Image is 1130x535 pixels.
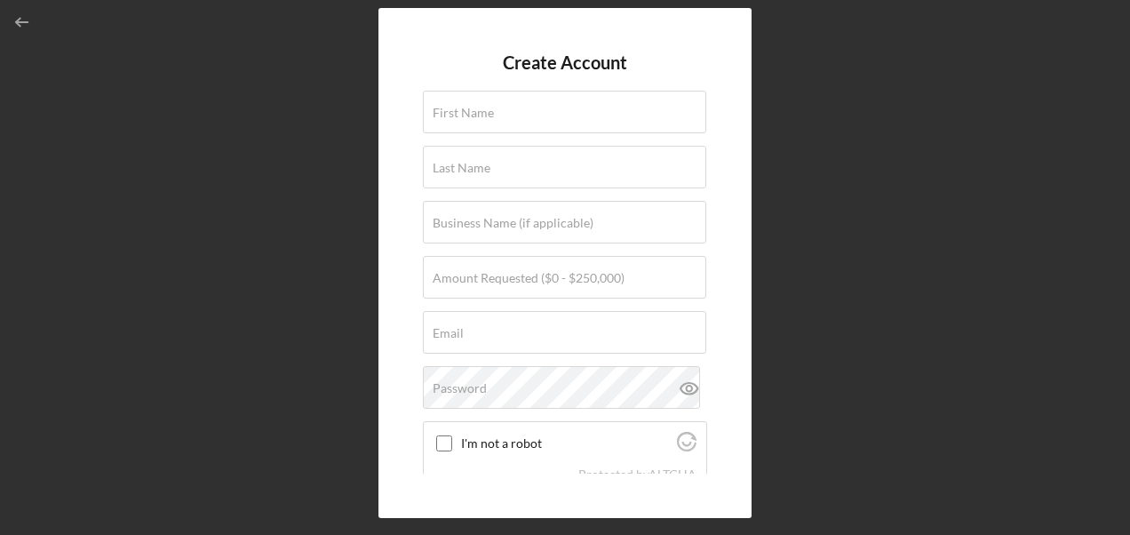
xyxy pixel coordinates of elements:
a: Visit Altcha.org [649,467,696,482]
label: I'm not a robot [461,436,672,451]
label: Email [433,326,464,340]
div: Protected by [578,467,696,482]
label: First Name [433,106,494,120]
label: Business Name (if applicable) [433,216,593,230]
a: Visit Altcha.org [677,439,696,454]
label: Last Name [433,161,490,175]
label: Amount Requested ($0 - $250,000) [433,271,625,285]
h4: Create Account [503,52,627,73]
label: Password [433,381,487,395]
